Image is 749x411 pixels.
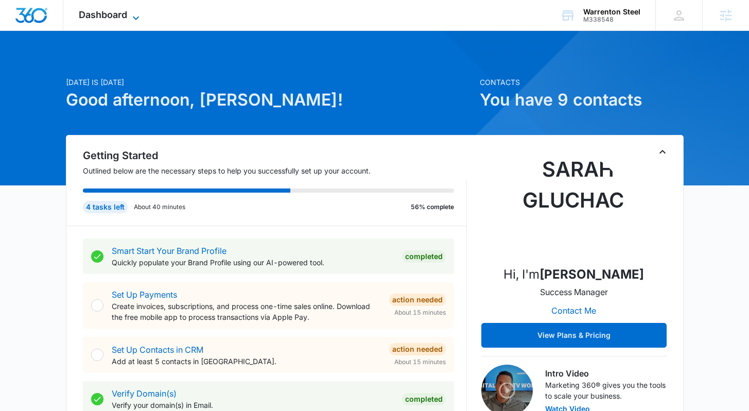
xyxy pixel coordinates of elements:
[394,308,446,317] span: About 15 minutes
[112,301,381,322] p: Create invoices, subscriptions, and process one-time sales online. Download the free mobile app t...
[545,380,667,401] p: Marketing 360® gives you the tools to scale your business.
[522,154,625,257] img: Sarah Gluchacki
[83,165,467,176] p: Outlined below are the necessary steps to help you successfully set up your account.
[411,202,454,212] p: 56% complete
[134,202,185,212] p: About 40 minutes
[583,16,640,23] div: account id
[112,289,177,300] a: Set Up Payments
[112,345,203,355] a: Set Up Contacts in CRM
[83,148,467,163] h2: Getting Started
[480,88,684,112] h1: You have 9 contacts
[583,8,640,16] div: account name
[402,393,446,405] div: Completed
[503,265,644,284] p: Hi, I'm
[112,246,227,256] a: Smart Start Your Brand Profile
[541,298,606,323] button: Contact Me
[539,267,644,282] strong: [PERSON_NAME]
[481,323,667,348] button: View Plans & Pricing
[66,88,474,112] h1: Good afternoon, [PERSON_NAME]!
[389,294,446,306] div: Action Needed
[656,146,669,158] button: Toggle Collapse
[112,388,177,399] a: Verify Domain(s)
[394,357,446,367] span: About 15 minutes
[540,286,608,298] p: Success Manager
[112,400,394,410] p: Verify your domain(s) in Email.
[480,77,684,88] p: Contacts
[545,367,667,380] h3: Intro Video
[66,77,474,88] p: [DATE] is [DATE]
[79,9,127,20] span: Dashboard
[112,257,394,268] p: Quickly populate your Brand Profile using our AI-powered tool.
[389,343,446,355] div: Action Needed
[83,201,128,213] div: 4 tasks left
[112,356,381,367] p: Add at least 5 contacts in [GEOGRAPHIC_DATA].
[402,250,446,263] div: Completed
